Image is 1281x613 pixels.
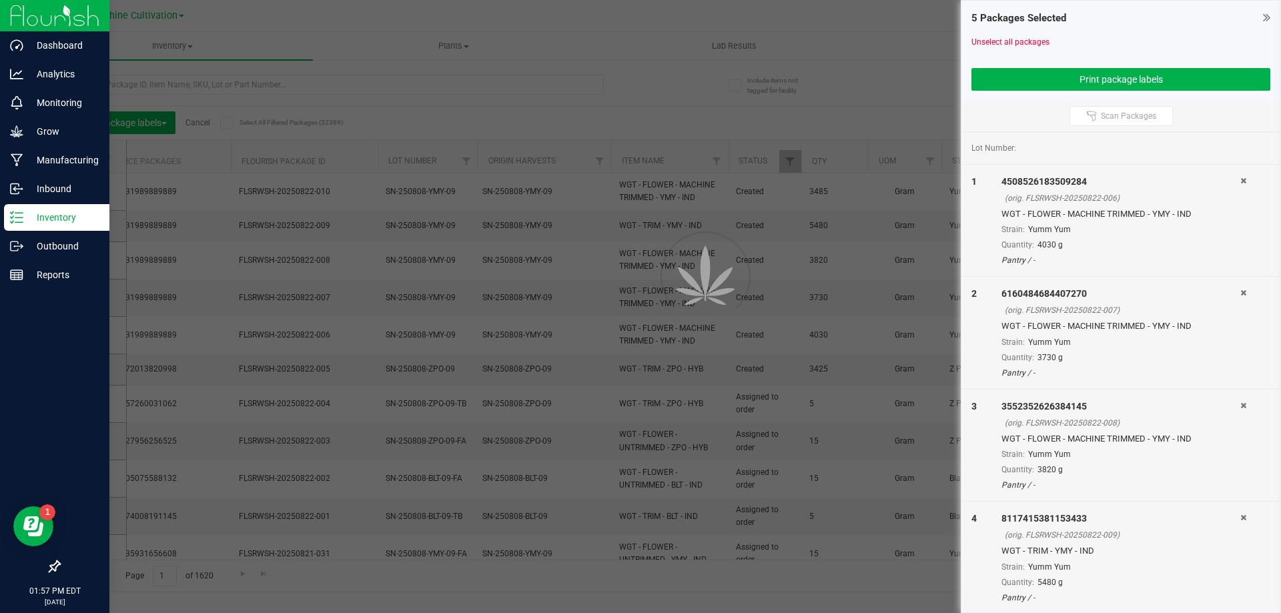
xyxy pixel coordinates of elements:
span: Scan Packages [1101,111,1156,121]
iframe: Resource center [13,506,53,546]
inline-svg: Monitoring [10,96,23,109]
inline-svg: Analytics [10,67,23,81]
span: Quantity: [1001,240,1034,249]
p: Monitoring [23,95,103,111]
span: Quantity: [1001,578,1034,587]
p: Grow [23,123,103,139]
span: Yumm Yum [1028,450,1071,459]
p: [DATE] [6,597,103,607]
button: Scan Packages [1070,106,1173,126]
div: 4508526183509284 [1001,175,1240,189]
div: Pantry / - [1001,479,1240,491]
div: WGT - FLOWER - MACHINE TRIMMED - YMY - IND [1001,207,1240,221]
div: Pantry / - [1001,367,1240,379]
inline-svg: Manufacturing [10,153,23,167]
div: 6160484684407270 [1001,287,1240,301]
p: Outbound [23,238,103,254]
span: Quantity: [1001,465,1034,474]
p: Dashboard [23,37,103,53]
span: Lot Number: [971,142,1016,154]
span: 3730 g [1037,353,1063,362]
div: 3552352626384145 [1001,400,1240,414]
div: WGT - TRIM - YMY - IND [1001,544,1240,558]
span: 1 [971,176,977,187]
span: 4 [971,513,977,524]
div: (orig. FLSRWSH-20250822-007) [1005,304,1240,316]
span: Yumm Yum [1028,562,1071,572]
span: 4030 g [1037,240,1063,249]
span: 5480 g [1037,578,1063,587]
span: Quantity: [1001,353,1034,362]
p: Inbound [23,181,103,197]
div: WGT - FLOWER - MACHINE TRIMMED - YMY - IND [1001,432,1240,446]
inline-svg: Inbound [10,182,23,195]
div: WGT - FLOWER - MACHINE TRIMMED - YMY - IND [1001,320,1240,333]
div: Pantry / - [1001,592,1240,604]
inline-svg: Dashboard [10,39,23,52]
inline-svg: Outbound [10,239,23,253]
span: 3 [971,401,977,412]
inline-svg: Inventory [10,211,23,224]
span: Strain: [1001,338,1025,347]
div: (orig. FLSRWSH-20250822-006) [1005,192,1240,204]
span: 2 [971,288,977,299]
div: (orig. FLSRWSH-20250822-009) [1005,529,1240,541]
iframe: Resource center unread badge [39,504,55,520]
span: Strain: [1001,562,1025,572]
span: Strain: [1001,225,1025,234]
inline-svg: Grow [10,125,23,138]
span: 3820 g [1037,465,1063,474]
span: Strain: [1001,450,1025,459]
inline-svg: Reports [10,268,23,281]
button: Print package labels [971,68,1270,91]
span: Yumm Yum [1028,338,1071,347]
a: Unselect all packages [971,37,1049,47]
p: 01:57 PM EDT [6,585,103,597]
p: Inventory [23,209,103,225]
div: 8117415381153433 [1001,512,1240,526]
p: Manufacturing [23,152,103,168]
div: Pantry / - [1001,254,1240,266]
p: Reports [23,267,103,283]
span: Yumm Yum [1028,225,1071,234]
p: Analytics [23,66,103,82]
div: (orig. FLSRWSH-20250822-008) [1005,417,1240,429]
